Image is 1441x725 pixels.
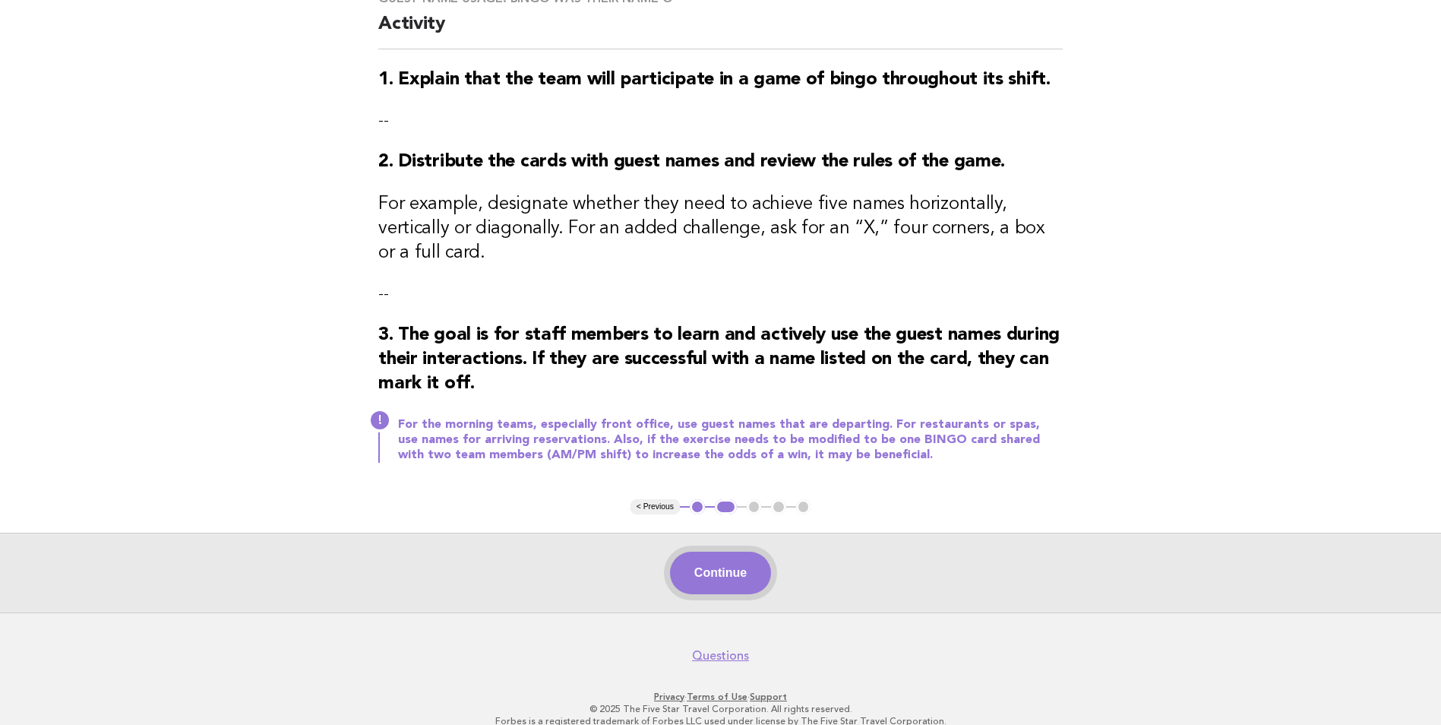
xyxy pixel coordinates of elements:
[378,110,1063,131] p: --
[687,692,747,702] a: Terms of Use
[378,192,1063,265] h3: For example, designate whether they need to achieve five names horizontally, vertically or diagon...
[378,326,1060,393] strong: 3. The goal is for staff members to learn and actively use the guest names during their interacti...
[750,692,787,702] a: Support
[398,417,1063,463] p: For the morning teams, especially front office, use guest names that are departing. For restauran...
[378,12,1063,49] h2: Activity
[378,71,1050,89] strong: 1. Explain that the team will participate in a game of bingo throughout its shift.
[378,153,1005,171] strong: 2. Distribute the cards with guest names and review the rules of the game.
[630,499,680,514] button: < Previous
[256,691,1186,703] p: · ·
[690,499,705,514] button: 1
[256,703,1186,715] p: © 2025 The Five Star Travel Corporation. All rights reserved.
[654,692,684,702] a: Privacy
[692,648,749,663] a: Questions
[378,283,1063,305] p: --
[670,552,771,594] button: Continue
[715,499,737,514] button: 2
